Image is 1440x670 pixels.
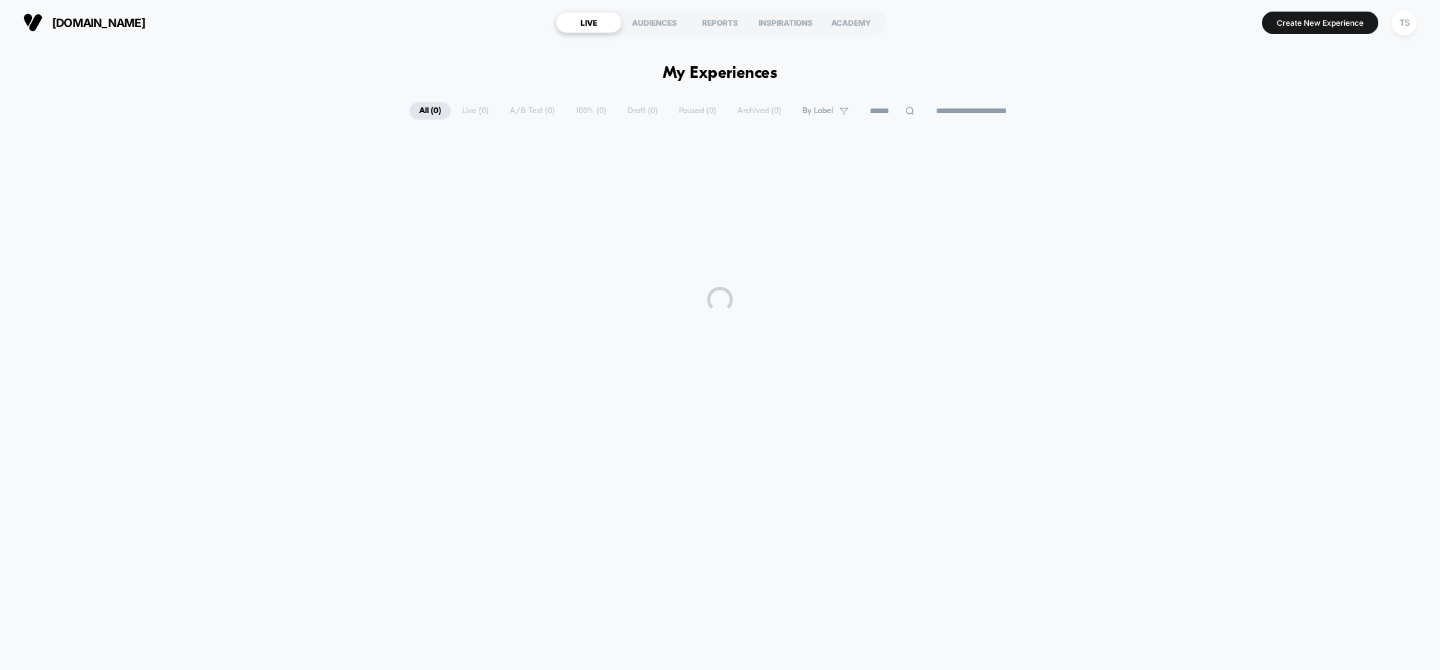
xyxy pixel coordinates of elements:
span: By Label [802,106,833,116]
div: TS [1392,10,1417,35]
span: All ( 0 ) [410,102,451,120]
h1: My Experiences [663,64,778,83]
div: LIVE [556,12,622,33]
div: AUDIENCES [622,12,687,33]
div: INSPIRATIONS [753,12,818,33]
button: TS [1388,10,1421,36]
button: [DOMAIN_NAME] [19,12,149,33]
div: ACADEMY [818,12,884,33]
div: REPORTS [687,12,753,33]
span: [DOMAIN_NAME] [52,16,145,30]
img: Visually logo [23,13,42,32]
button: Create New Experience [1262,12,1378,34]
